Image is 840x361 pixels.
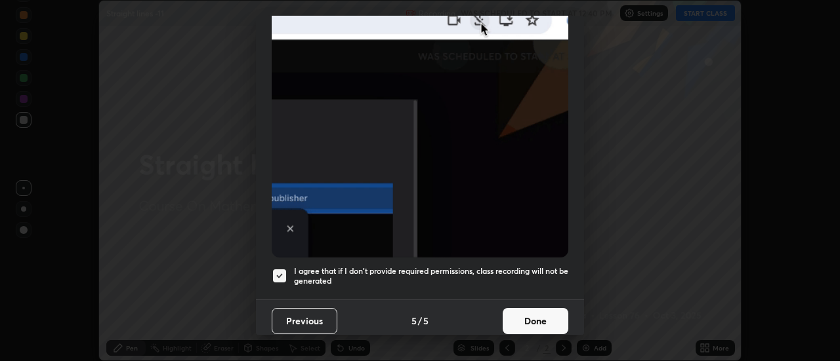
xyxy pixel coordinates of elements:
[411,314,417,328] h4: 5
[418,314,422,328] h4: /
[294,266,568,286] h5: I agree that if I don't provide required permissions, class recording will not be generated
[423,314,429,328] h4: 5
[272,308,337,334] button: Previous
[503,308,568,334] button: Done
